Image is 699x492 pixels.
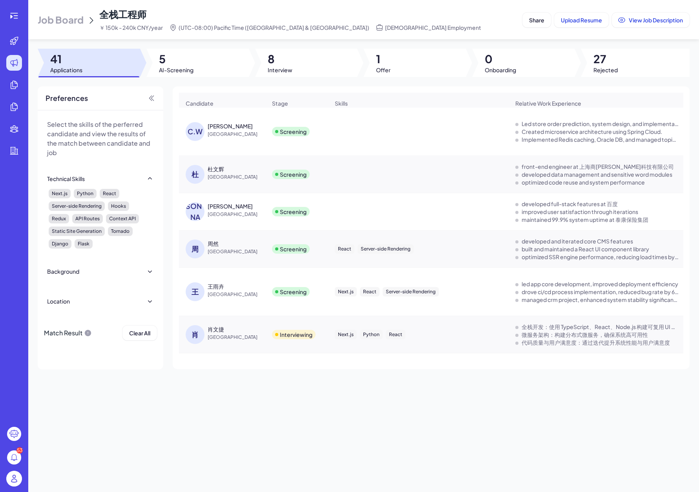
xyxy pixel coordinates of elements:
div: drove ci/cd process implementation, reduced bug rate by 60% [522,288,679,296]
div: Django [49,239,71,249]
div: Created microservice architecture using Spring Cloud. [522,128,662,135]
span: Applications [50,66,82,74]
div: 杜文辉 [208,165,224,173]
div: 周 [186,240,204,258]
span: (UTC-08:00) Pacific Time ([GEOGRAPHIC_DATA] & [GEOGRAPHIC_DATA]) [179,24,369,31]
p: Select the skills of the perferred candidate and view the results of the match between candidate ... [47,120,154,157]
div: Background [47,267,79,275]
div: maintained 99.9% system uptime at 泰康保险集团 [522,216,648,223]
button: Clear All [122,326,157,340]
div: Next.js [335,287,357,296]
div: Implemented Redis caching, Oracle DB, and managed topics via Lenses. [522,135,679,143]
span: [GEOGRAPHIC_DATA] [208,248,266,256]
div: Screening [280,170,307,178]
div: Technical Skills [47,175,85,183]
div: Screening [280,208,307,216]
span: 27 [593,52,618,66]
div: React [386,330,405,339]
div: React [335,244,354,254]
span: AI-Screening [159,66,193,74]
div: Python [74,189,97,198]
div: Redux [49,214,69,223]
span: [GEOGRAPHIC_DATA] [208,210,266,218]
span: Interview [268,66,292,74]
div: 全栈开发：使用 TypeScript、React、Node.js 构建可复用 UI 组件与后端 API [522,323,679,331]
div: front-end engineer at 上海商汤智能科技有限公司 [522,163,674,170]
div: managed crm project, enhanced system stability significantly [522,296,679,304]
div: Location [47,297,70,305]
div: [PERSON_NAME] [186,202,204,221]
div: Context API [106,214,139,223]
button: Share [522,13,551,27]
span: Preferences [46,93,88,104]
button: View Job Description [612,13,690,27]
div: developed and iterated core CMS features [522,237,633,245]
div: Screening [280,245,307,253]
div: Tornado [108,227,133,236]
div: 肖 [186,325,204,344]
div: 53 [16,447,23,454]
div: 微服务架构：构建分布式微服务，确保系统高可用性 [522,331,648,338]
div: developed full-stack features at 百度 [522,200,618,208]
div: Python [360,330,383,339]
div: 代码质量与用户满意度：通过迭代提升系统性能与用户满意度 [522,338,670,346]
div: 王雨卉 [208,282,224,290]
div: React [360,287,380,296]
div: Hooks [108,201,129,211]
div: Static Site Generation [49,227,105,236]
div: 郝晓利 [208,202,253,210]
span: [GEOGRAPHIC_DATA] [208,291,266,298]
div: Server-side Rendering [383,287,439,296]
span: 5 [159,52,193,66]
div: 肖文捷 [208,325,224,333]
div: 周然 [208,240,219,247]
span: Offer [376,66,391,74]
div: built and maintained a React UI component library [522,245,649,253]
span: View Job Description [629,16,683,24]
div: optimized code reuse and system performance [522,178,645,186]
div: Screening [280,128,307,135]
span: Relative Work Experience [515,99,581,107]
div: React [100,189,119,198]
div: API Routes [72,214,103,223]
div: Next.js [49,189,71,198]
span: Skills [335,99,348,107]
div: Led store order prediction, system design, and implementation. [522,120,679,128]
div: optimized SSR engine performance, reducing load times by 60% [522,253,679,261]
span: Stage [272,99,288,107]
span: Upload Resume [561,16,602,24]
span: Job Board [38,13,84,26]
span: Clear All [129,329,150,337]
div: Flask [75,239,93,249]
span: 8 [268,52,292,66]
div: C.W [186,122,204,141]
span: 1 [376,52,391,66]
div: Screening [280,288,307,296]
div: Server-side Rendering [358,244,414,254]
span: 41 [50,52,82,66]
span: [GEOGRAPHIC_DATA] [208,130,266,138]
button: Upload Resume [554,13,609,27]
img: user_logo.png [6,471,22,487]
span: 全栈工程师 [99,8,146,20]
div: Match Result [44,326,92,340]
span: [GEOGRAPHIC_DATA] [208,173,266,181]
span: 0 [485,52,516,66]
div: 王 [186,282,204,301]
span: Onboarding [485,66,516,74]
div: Chao WANG [208,122,253,130]
div: Interviewing [280,331,312,338]
span: [DEMOGRAPHIC_DATA] Employment [385,24,481,31]
div: improved user satisfaction through iterations [522,208,638,216]
span: Candidate [186,99,214,107]
span: Rejected [593,66,618,74]
div: 杜 [186,165,204,184]
div: led app core development, improved deployment efficiency [522,280,678,288]
div: Next.js [335,330,357,339]
div: Server-side Rendering [49,201,105,211]
div: developed data management and sensitive word modules [522,170,672,178]
span: Share [529,16,544,24]
span: ￥ 150k - 240k CNY/year [99,24,163,31]
span: [GEOGRAPHIC_DATA] [208,333,266,341]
